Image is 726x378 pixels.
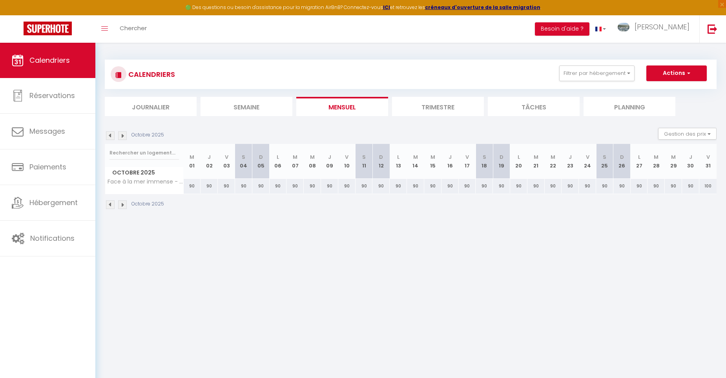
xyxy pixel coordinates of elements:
div: 90 [648,179,665,193]
img: ... [618,23,629,32]
th: 27 [631,144,648,179]
abbr: M [190,153,194,161]
h3: CALENDRIERS [126,65,175,83]
div: 90 [682,179,699,193]
li: Tâches [488,97,580,116]
div: 90 [596,179,613,193]
button: Gestion des prix [658,128,717,140]
abbr: M [430,153,435,161]
th: 22 [545,144,562,179]
abbr: S [242,153,245,161]
div: 90 [286,179,304,193]
th: 02 [201,144,218,179]
abbr: M [654,153,659,161]
a: ICI [383,4,390,11]
div: 90 [252,179,270,193]
div: 90 [459,179,476,193]
th: 26 [613,144,631,179]
abbr: M [413,153,418,161]
div: 90 [510,179,527,193]
li: Mensuel [296,97,388,116]
button: Filtrer par hébergement [559,65,635,81]
div: 90 [562,179,579,193]
span: Face à la mer immense - Appartement vue mer [106,179,185,185]
div: 90 [493,179,510,193]
p: Octobre 2025 [131,200,164,208]
abbr: D [259,153,263,161]
a: ... [PERSON_NAME] [612,15,699,43]
abbr: D [620,153,624,161]
th: 17 [459,144,476,179]
span: Messages [29,126,65,136]
div: 90 [390,179,407,193]
abbr: D [500,153,503,161]
img: Super Booking [24,22,72,35]
th: 31 [699,144,717,179]
div: 90 [579,179,596,193]
button: Besoin d'aide ? [535,22,589,36]
th: 30 [682,144,699,179]
div: 90 [235,179,252,193]
button: Actions [646,65,707,81]
th: 16 [441,144,459,179]
abbr: M [671,153,676,161]
p: Octobre 2025 [131,131,164,139]
span: Paiements [29,162,66,172]
th: 14 [407,144,424,179]
abbr: M [310,153,315,161]
span: Octobre 2025 [105,167,183,178]
abbr: D [379,153,383,161]
div: 90 [304,179,321,193]
th: 04 [235,144,252,179]
th: 10 [338,144,356,179]
th: 28 [648,144,665,179]
div: 90 [613,179,631,193]
div: 90 [372,179,390,193]
div: 90 [270,179,287,193]
div: 90 [665,179,682,193]
div: 90 [338,179,356,193]
abbr: L [638,153,640,161]
li: Trimestre [392,97,484,116]
th: 23 [562,144,579,179]
abbr: V [225,153,228,161]
abbr: V [586,153,589,161]
span: [PERSON_NAME] [635,22,690,32]
abbr: J [208,153,211,161]
a: Chercher [114,15,153,43]
abbr: M [551,153,555,161]
th: 21 [527,144,545,179]
div: 100 [699,179,717,193]
span: Chercher [120,24,147,32]
abbr: V [465,153,469,161]
abbr: J [449,153,452,161]
th: 29 [665,144,682,179]
th: 09 [321,144,338,179]
div: 90 [184,179,201,193]
th: 06 [270,144,287,179]
input: Rechercher un logement... [109,146,179,160]
div: 90 [441,179,459,193]
abbr: J [569,153,572,161]
li: Semaine [201,97,292,116]
abbr: J [328,153,331,161]
div: 90 [321,179,338,193]
th: 18 [476,144,493,179]
abbr: V [706,153,710,161]
img: logout [708,24,717,34]
li: Planning [584,97,675,116]
abbr: M [293,153,297,161]
a: créneaux d'ouverture de la salle migration [425,4,540,11]
abbr: M [534,153,538,161]
th: 20 [510,144,527,179]
th: 25 [596,144,613,179]
abbr: S [603,153,606,161]
abbr: L [397,153,399,161]
abbr: J [689,153,692,161]
th: 05 [252,144,270,179]
th: 19 [493,144,510,179]
th: 24 [579,144,596,179]
span: Calendriers [29,55,70,65]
